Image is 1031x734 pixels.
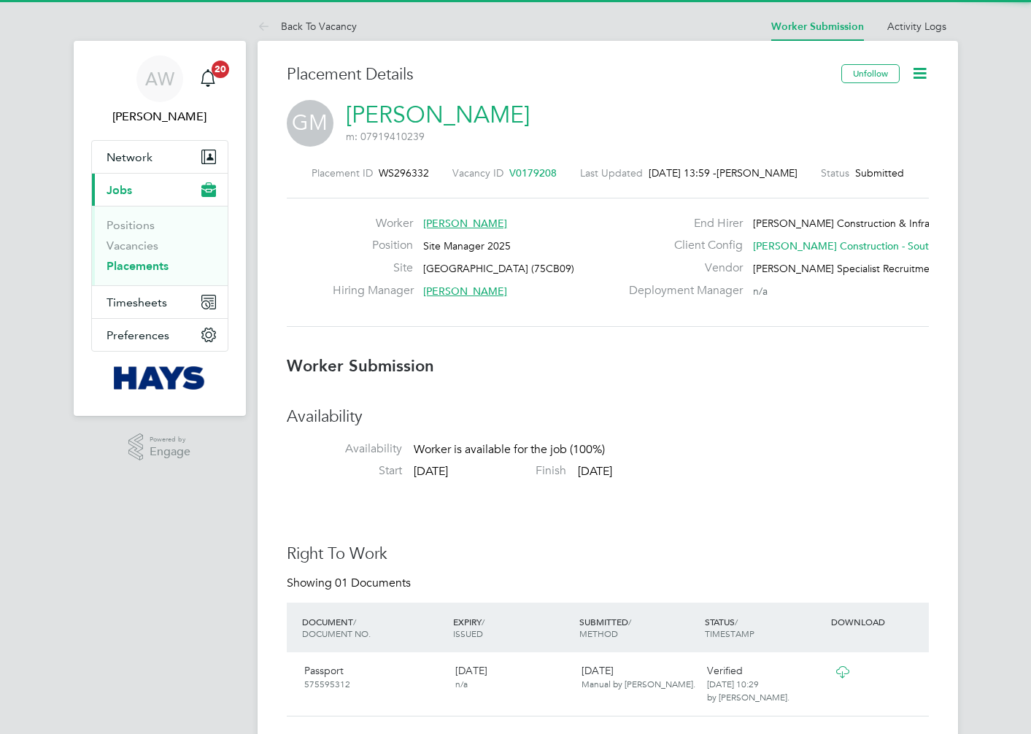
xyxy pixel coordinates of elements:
[92,141,228,173] button: Network
[753,239,935,252] span: [PERSON_NAME] Construction - South
[771,20,864,33] a: Worker Submission
[258,20,357,33] a: Back To Vacancy
[841,64,900,83] button: Unfollow
[107,239,158,252] a: Vacancies
[107,259,169,273] a: Placements
[582,678,695,689] span: Manual by [PERSON_NAME].
[509,166,557,179] span: V0179208
[827,609,928,635] div: DOWNLOAD
[705,627,754,639] span: TIMESTAMP
[620,238,743,253] label: Client Config
[107,183,132,197] span: Jobs
[576,609,702,646] div: SUBMITTED
[287,544,929,565] h3: Right To Work
[701,609,827,646] div: STATUS
[150,446,190,458] span: Engage
[302,627,371,639] span: DOCUMENT NO.
[455,678,468,689] span: n/a
[287,100,333,147] span: GM
[287,406,929,428] h3: Availability
[91,55,228,125] a: AW[PERSON_NAME]
[74,41,246,416] nav: Main navigation
[91,366,228,390] a: Go to home page
[92,174,228,206] button: Jobs
[717,166,798,179] span: [PERSON_NAME]
[620,260,743,276] label: Vendor
[114,366,205,390] img: hays-logo-retina.png
[298,609,449,646] div: DOCUMENT
[287,64,830,85] h3: Placement Details
[107,328,169,342] span: Preferences
[423,262,574,275] span: [GEOGRAPHIC_DATA] (75CB09)
[312,166,373,179] label: Placement ID
[707,691,789,703] span: by [PERSON_NAME].
[753,262,976,275] span: [PERSON_NAME] Specialist Recruitment Limited
[335,576,411,590] span: 01 Documents
[333,216,413,231] label: Worker
[620,216,743,231] label: End Hirer
[579,627,618,639] span: METHOD
[821,166,849,179] label: Status
[449,658,576,696] div: [DATE]
[128,433,190,461] a: Powered byEngage
[379,166,429,179] span: WS296332
[423,239,511,252] span: Site Manager 2025
[287,356,434,376] b: Worker Submission
[423,217,507,230] span: [PERSON_NAME]
[753,285,768,298] span: n/a
[649,166,717,179] span: [DATE] 13:59 -
[620,283,743,298] label: Deployment Manager
[753,217,948,230] span: [PERSON_NAME] Construction & Infrast…
[346,101,530,129] a: [PERSON_NAME]
[333,260,413,276] label: Site
[449,609,576,646] div: EXPIRY
[423,285,507,298] span: [PERSON_NAME]
[707,664,743,677] span: Verified
[333,283,413,298] label: Hiring Manager
[107,150,152,164] span: Network
[353,616,356,627] span: /
[580,166,643,179] label: Last Updated
[107,295,167,309] span: Timesheets
[451,463,566,479] label: Finish
[92,206,228,285] div: Jobs
[287,441,402,457] label: Availability
[855,166,904,179] span: Submitted
[452,166,503,179] label: Vacancy ID
[735,616,738,627] span: /
[287,463,402,479] label: Start
[346,130,425,143] span: m: 07919410239
[193,55,223,102] a: 20
[91,108,228,125] span: Alan Watts
[333,238,413,253] label: Position
[304,678,350,689] span: 575595312
[414,464,448,479] span: [DATE]
[298,658,449,696] div: Passport
[576,658,702,696] div: [DATE]
[414,442,605,457] span: Worker is available for the job (100%)
[107,218,155,232] a: Positions
[145,69,174,88] span: AW
[453,627,483,639] span: ISSUED
[482,616,484,627] span: /
[287,576,414,591] div: Showing
[212,61,229,78] span: 20
[92,286,228,318] button: Timesheets
[887,20,946,33] a: Activity Logs
[707,678,759,689] span: [DATE] 10:29
[150,433,190,446] span: Powered by
[92,319,228,351] button: Preferences
[628,616,631,627] span: /
[578,464,612,479] span: [DATE]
